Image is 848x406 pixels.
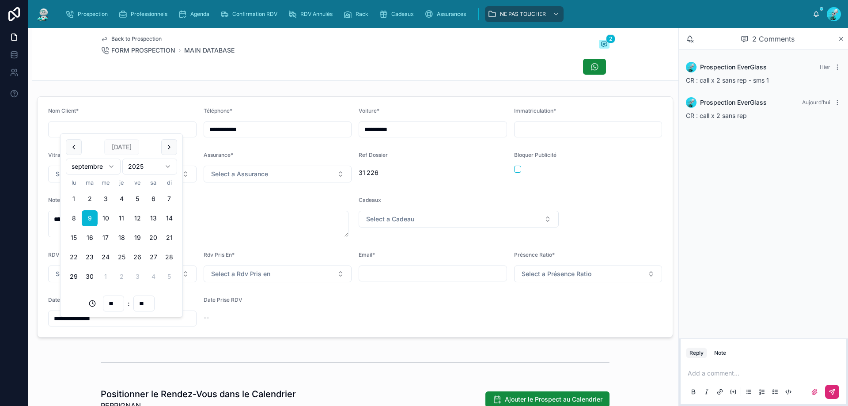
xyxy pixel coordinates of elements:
[114,191,129,207] button: jeudi 4 septembre 2025
[48,296,105,303] span: Date [PERSON_NAME]
[700,63,767,72] span: Prospection EverGlass
[359,197,381,203] span: Cadeaux
[98,178,114,187] th: mercredi
[204,313,209,322] span: --
[48,197,97,203] span: Notes Rendez Vous
[66,249,82,265] button: lundi 22 septembre 2025
[145,178,161,187] th: samedi
[66,269,82,285] button: lundi 29 septembre 2025
[82,178,98,187] th: mardi
[116,6,174,22] a: Professionnels
[129,269,145,285] button: vendredi 3 octobre 2025
[66,178,82,187] th: lundi
[217,6,284,22] a: Confirmation RDV
[190,11,209,18] span: Agenda
[711,348,730,358] button: Note
[204,152,233,158] span: Assurance*
[82,230,98,246] button: mardi 16 septembre 2025
[98,210,114,226] button: mercredi 10 septembre 2025
[145,249,161,265] button: samedi 27 septembre 2025
[145,210,161,226] button: samedi 13 septembre 2025
[437,11,466,18] span: Assurances
[114,249,129,265] button: jeudi 25 septembre 2025
[161,269,177,285] button: dimanche 5 octobre 2025
[145,230,161,246] button: samedi 20 septembre 2025
[56,170,141,178] span: Select a Vitrage à Remplacer
[145,191,161,207] button: samedi 6 septembre 2025
[111,46,175,55] span: FORM PROSPECTION
[522,269,591,278] span: Select a Présence Ratio
[599,40,609,50] button: 2
[161,210,177,226] button: dimanche 14 septembre 2025
[48,166,197,182] button: Select Button
[98,269,114,285] button: mercredi 1 octobre 2025
[606,34,615,43] span: 2
[359,211,559,228] button: Select Button
[175,6,216,22] a: Agenda
[485,6,564,22] a: NE PAS TOUCHER
[48,107,79,114] span: Nom Client*
[161,178,177,187] th: dimanche
[129,178,145,187] th: vendredi
[204,296,242,303] span: Date Prise RDV
[98,191,114,207] button: mercredi 3 septembre 2025
[129,191,145,207] button: vendredi 5 septembre 2025
[66,230,82,246] button: lundi 15 septembre 2025
[514,152,556,158] span: Bloquer Publicité
[359,251,375,258] span: Email*
[129,210,145,226] button: vendredi 12 septembre 2025
[98,230,114,246] button: mercredi 17 septembre 2025
[341,6,375,22] a: Rack
[204,166,352,182] button: Select Button
[66,191,82,207] button: lundi 1 septembre 2025
[686,76,769,84] span: CR : call x 2 sans rep - sms 1
[78,11,108,18] span: Prospection
[204,266,352,282] button: Select Button
[161,249,177,265] button: dimanche 28 septembre 2025
[422,6,472,22] a: Assurances
[56,269,119,278] span: Select a RDV pris par
[114,230,129,246] button: jeudi 18 septembre 2025
[101,388,296,400] h1: Positionner le Rendez-Vous dans le Calendrier
[300,11,333,18] span: RDV Annulés
[66,296,177,311] div: :
[82,210,98,226] button: Today, mardi 9 septembre 2025, selected
[58,4,813,24] div: scrollable content
[161,230,177,246] button: dimanche 21 septembre 2025
[820,64,830,70] span: Hier
[514,266,662,282] button: Select Button
[505,395,602,404] span: Ajouter le Prospect au Calendrier
[48,251,83,258] span: RDV Pris Par*
[514,251,555,258] span: Présence Ratio*
[211,269,270,278] span: Select a Rdv Pris en
[66,178,177,285] table: septembre 2025
[111,35,162,42] span: Back to Prospection
[500,11,546,18] span: NE PAS TOUCHER
[714,349,726,357] div: Note
[359,107,379,114] span: Voiture*
[204,251,235,258] span: Rdv Pris En*
[232,11,277,18] span: Confirmation RDV
[359,168,507,177] span: 31 226
[101,46,175,55] a: FORM PROSPECTION
[48,152,102,158] span: Vitrage à Remplacer*
[114,178,129,187] th: jeudi
[686,348,707,358] button: Reply
[129,230,145,246] button: vendredi 19 septembre 2025
[359,152,388,158] span: Ref Dossier
[184,46,235,55] a: MAIN DATABASE
[514,107,556,114] span: Immatriculation*
[101,35,162,42] a: Back to Prospection
[131,11,167,18] span: Professionnels
[98,249,114,265] button: mercredi 24 septembre 2025
[82,249,98,265] button: mardi 23 septembre 2025
[285,6,339,22] a: RDV Annulés
[204,107,232,114] span: Téléphone*
[82,269,98,285] button: mardi 30 septembre 2025
[752,34,795,44] span: 2 Comments
[391,11,414,18] span: Cadeaux
[35,7,51,21] img: App logo
[66,210,82,226] button: lundi 8 septembre 2025
[802,99,830,106] span: Aujourd’hui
